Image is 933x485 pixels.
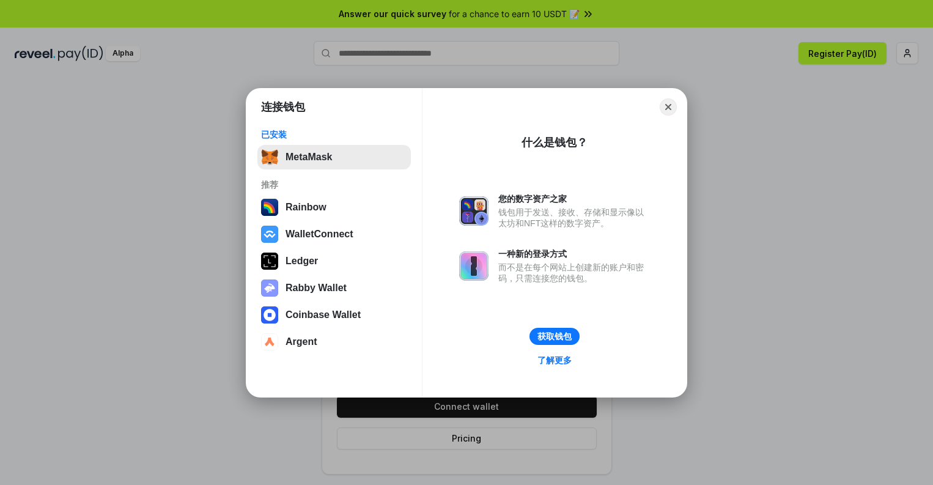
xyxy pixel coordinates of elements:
button: Rainbow [257,195,411,220]
img: svg+xml,%3Csvg%20xmlns%3D%22http%3A%2F%2Fwww.w3.org%2F2000%2Fsvg%22%20width%3D%2228%22%20height%3... [261,253,278,270]
div: 推荐 [261,179,407,190]
img: svg+xml,%3Csvg%20xmlns%3D%22http%3A%2F%2Fwww.w3.org%2F2000%2Fsvg%22%20fill%3D%22none%22%20viewBox... [459,196,489,226]
div: 什么是钱包？ [522,135,588,150]
div: Argent [286,336,317,347]
button: WalletConnect [257,222,411,246]
button: Rabby Wallet [257,276,411,300]
img: svg+xml,%3Csvg%20width%3D%2228%22%20height%3D%2228%22%20viewBox%3D%220%200%2028%2028%22%20fill%3D... [261,333,278,350]
button: Ledger [257,249,411,273]
div: Ledger [286,256,318,267]
img: svg+xml,%3Csvg%20width%3D%2228%22%20height%3D%2228%22%20viewBox%3D%220%200%2028%2028%22%20fill%3D... [261,226,278,243]
div: 获取钱包 [537,331,572,342]
a: 了解更多 [530,352,579,368]
img: svg+xml,%3Csvg%20width%3D%2228%22%20height%3D%2228%22%20viewBox%3D%220%200%2028%2028%22%20fill%3D... [261,306,278,324]
button: MetaMask [257,145,411,169]
div: 了解更多 [537,355,572,366]
img: svg+xml,%3Csvg%20xmlns%3D%22http%3A%2F%2Fwww.w3.org%2F2000%2Fsvg%22%20fill%3D%22none%22%20viewBox... [261,280,278,297]
img: svg+xml,%3Csvg%20fill%3D%22none%22%20height%3D%2233%22%20viewBox%3D%220%200%2035%2033%22%20width%... [261,149,278,166]
button: Coinbase Wallet [257,303,411,327]
button: Argent [257,330,411,354]
div: Rabby Wallet [286,283,347,294]
div: 您的数字资产之家 [498,193,650,204]
div: Rainbow [286,202,326,213]
div: MetaMask [286,152,332,163]
img: svg+xml,%3Csvg%20width%3D%22120%22%20height%3D%22120%22%20viewBox%3D%220%200%20120%20120%22%20fil... [261,199,278,216]
div: Coinbase Wallet [286,309,361,320]
button: 获取钱包 [529,328,580,345]
div: 一种新的登录方式 [498,248,650,259]
div: 而不是在每个网站上创建新的账户和密码，只需连接您的钱包。 [498,262,650,284]
div: 钱包用于发送、接收、存储和显示像以太坊和NFT这样的数字资产。 [498,207,650,229]
button: Close [660,98,677,116]
div: WalletConnect [286,229,353,240]
div: 已安装 [261,129,407,140]
img: svg+xml,%3Csvg%20xmlns%3D%22http%3A%2F%2Fwww.w3.org%2F2000%2Fsvg%22%20fill%3D%22none%22%20viewBox... [459,251,489,281]
h1: 连接钱包 [261,100,305,114]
